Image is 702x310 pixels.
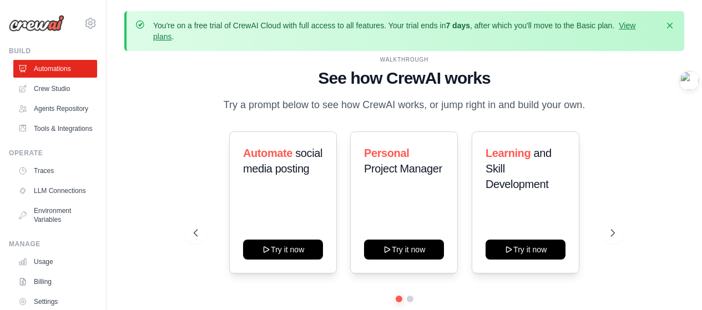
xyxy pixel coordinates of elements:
p: Try a prompt below to see how CrewAI works, or jump right in and build your own. [218,97,591,113]
h1: See how CrewAI works [194,68,615,88]
a: Environment Variables [13,202,97,228]
p: You're on a free trial of CrewAI Cloud with full access to all features. Your trial ends in , aft... [153,20,658,42]
div: Manage [9,240,97,248]
div: Operate [9,149,97,157]
a: Automations [13,60,97,78]
span: Project Manager [364,162,442,175]
span: Personal [364,147,409,159]
a: LLM Connections [13,182,97,200]
a: Agents Repository [13,100,97,118]
a: Crew Studio [13,80,97,98]
a: Usage [13,253,97,271]
div: WALKTHROUGH [194,55,615,64]
a: Tools & Integrations [13,120,97,138]
strong: 7 days [446,21,470,30]
img: Logo [9,15,64,32]
span: Learning [486,147,531,159]
button: Try it now [486,240,565,260]
span: Automate [243,147,292,159]
span: and Skill Development [486,147,552,190]
div: Build [9,47,97,55]
span: social media posting [243,147,322,175]
a: Billing [13,273,97,291]
a: Traces [13,162,97,180]
button: Try it now [243,240,323,260]
button: Try it now [364,240,444,260]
